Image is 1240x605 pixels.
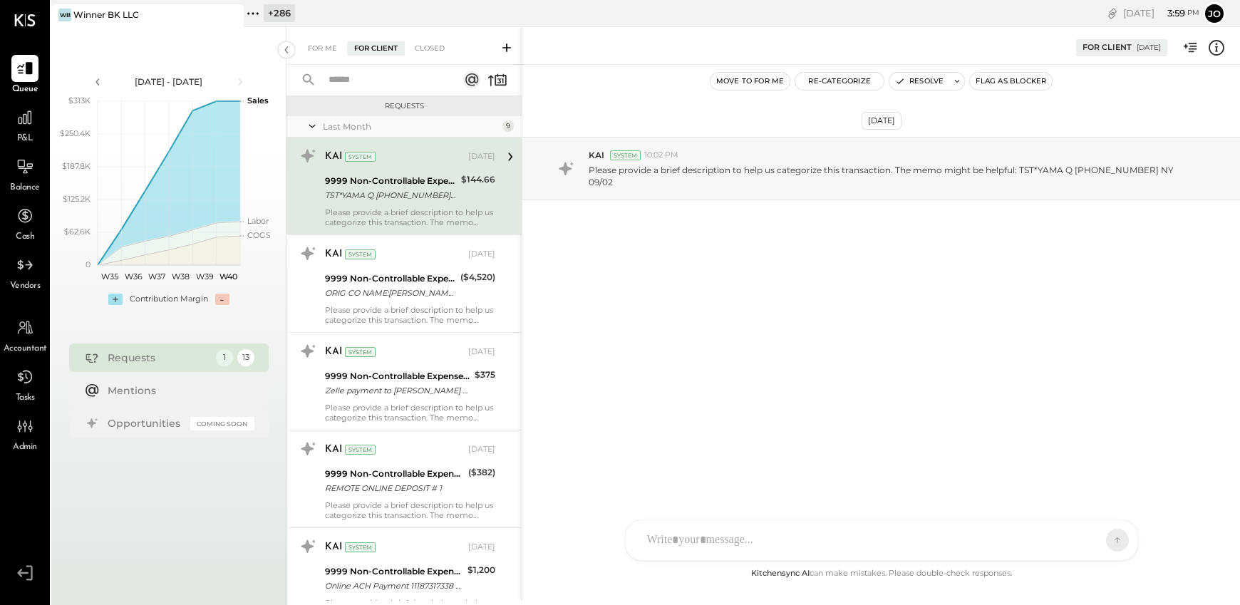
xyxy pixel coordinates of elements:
div: [DATE] [468,542,495,553]
div: [DATE] [1137,43,1161,53]
div: ORIG CO NAME:[PERSON_NAME] - 8887 ORIG ID:1474074527 DESC DATE:091 [325,286,456,300]
span: Queue [12,83,38,96]
div: REMOTE ONLINE DEPOSIT # 1 [325,481,464,495]
div: ($4,520) [460,270,495,284]
button: Resolve [889,73,949,90]
div: Please provide a brief description to help us categorize this transaction. The memo might be help... [325,500,495,520]
div: Closed [408,41,452,56]
a: Vendors [1,252,49,293]
div: WB [58,9,71,21]
div: System [610,150,641,160]
div: Opportunities [108,416,183,430]
text: W36 [124,272,142,281]
text: W38 [172,272,190,281]
div: KAI [325,150,342,164]
div: Coming Soon [190,417,254,430]
a: Balance [1,153,49,195]
div: [DATE] [468,444,495,455]
span: Accountant [4,343,47,356]
a: Cash [1,202,49,244]
div: ($382) [468,465,495,480]
span: 10:02 PM [644,150,678,161]
div: TST*YAMA Q [PHONE_NUMBER] NY 09/02 [325,188,457,202]
span: P&L [17,133,33,145]
text: W39 [195,272,213,281]
div: 9999 Non-Controllable Expenses:Other Income and Expenses:To Be Classified [325,369,470,383]
div: Contribution Margin [130,294,208,305]
div: System [345,249,376,259]
a: Queue [1,55,49,96]
span: Balance [10,182,40,195]
div: + 286 [264,4,295,22]
div: 9999 Non-Controllable Expenses:Other Income and Expenses:To Be Classified [325,174,457,188]
div: KAI [325,540,342,554]
div: Last Month [323,120,499,133]
a: Admin [1,413,49,454]
div: $375 [475,368,495,382]
div: $144.66 [461,172,495,187]
div: 1 [216,349,233,366]
text: W37 [148,272,165,281]
div: Please provide a brief description to help us categorize this transaction. The memo might be help... [325,207,495,227]
text: $125.2K [63,194,91,204]
div: KAI [325,345,342,359]
div: System [345,152,376,162]
button: Jo [1203,2,1226,25]
div: Requests [294,101,515,111]
div: 9999 Non-Controllable Expenses:Other Income and Expenses:To Be Classified [325,467,464,481]
span: Tasks [16,392,35,405]
div: [DATE] [862,112,901,130]
button: Re-Categorize [795,73,884,90]
span: Admin [13,441,37,454]
text: $187.8K [62,161,91,171]
div: 9 [502,120,514,132]
text: W40 [219,272,237,281]
div: System [345,347,376,357]
div: Online ACH Payment 11187317338 T o MNNServiceCorp (_#####9389) [325,579,463,593]
a: Accountant [1,314,49,356]
text: Labor [247,216,269,226]
div: For Me [301,41,344,56]
span: KAI [589,149,604,161]
div: copy link [1105,6,1120,21]
text: 0 [86,259,91,269]
div: [DATE] - [DATE] [108,76,229,88]
div: [DATE] [468,346,495,358]
text: $62.6K [64,227,91,237]
text: $250.4K [60,128,91,138]
div: Zelle payment to [PERSON_NAME] J PM99bmip2ct [325,383,470,398]
text: $313K [68,95,91,105]
div: Mentions [108,383,247,398]
div: KAI [325,247,342,262]
div: 13 [237,349,254,366]
p: Please provide a brief description to help us categorize this transaction. The memo might be help... [589,164,1197,188]
div: KAI [325,443,342,457]
div: Winner BK LLC [73,9,139,21]
div: Please provide a brief description to help us categorize this transaction. The memo might be help... [325,403,495,423]
text: COGS [247,230,271,240]
div: - [215,294,229,305]
div: System [345,445,376,455]
span: Cash [16,231,34,244]
a: P&L [1,104,49,145]
div: 9999 Non-Controllable Expenses:Other Income and Expenses:To Be Classified [325,272,456,286]
div: Please provide a brief description to help us categorize this transaction. The memo might be help... [325,305,495,325]
div: System [345,542,376,552]
div: [DATE] [468,249,495,260]
text: W35 [100,272,118,281]
div: + [108,294,123,305]
div: 9999 Non-Controllable Expenses:Other Income and Expenses:To Be Classified [325,564,463,579]
span: Vendors [10,280,41,293]
div: For Client [347,41,405,56]
button: Move to for me [711,73,790,90]
a: Tasks [1,363,49,405]
div: Requests [108,351,209,365]
text: Sales [247,95,269,105]
div: $1,200 [467,563,495,577]
div: [DATE] [1123,6,1199,20]
div: [DATE] [468,151,495,162]
div: For Client [1083,42,1132,53]
button: Flag as Blocker [970,73,1052,90]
